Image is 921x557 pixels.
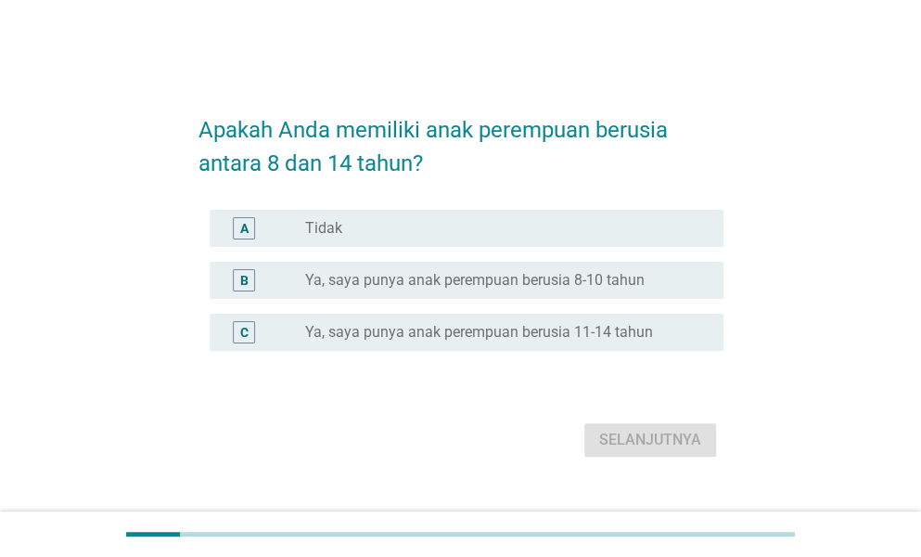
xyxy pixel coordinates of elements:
[305,323,653,342] label: Ya, saya punya anak perempuan berusia 11-14 tahun
[240,219,249,239] div: A
[240,323,249,343] div: C
[305,271,645,290] label: Ya, saya punya anak perempuan berusia 8-10 tahun
[198,95,723,180] h2: Apakah Anda memiliki anak perempuan berusia antara 8 dan 14 tahun?
[240,271,249,291] div: B
[305,219,342,238] label: Tidak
